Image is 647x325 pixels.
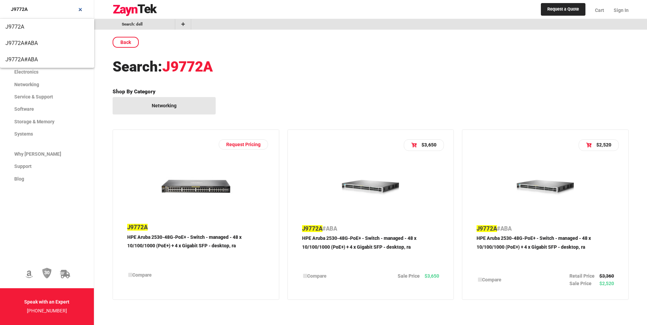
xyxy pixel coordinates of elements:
span: Compare [132,272,152,278]
img: J9772A -- HPE Aruba 2530-48G-PoE+ - Switch - managed - 48 x 10/100/1000 (PoE+) + 4 x Gigabit SFP - d [158,158,234,215]
p: HPE Aruba 2530-48G-PoE+ - Switch - managed - 48 x 10/100/1000 (PoE+) + 4 x Gigabit SFP - desktop, ra [302,234,439,267]
a: Sign In [609,2,629,19]
td: Sale Price [569,280,599,287]
span: Blog [14,176,24,182]
span: Electronics [14,69,38,75]
span: Support [14,164,32,169]
span: J9772A [162,58,213,75]
p: $3,650 [421,141,436,150]
td: Sale Price [398,272,425,280]
img: J9772A#ABA -- HPE Aruba 2530-48G-PoE+ - Switch - managed - 48 x 10/100/1000 (PoE+) + 4 x Gigabit ... [342,159,399,216]
img: J9772A#ABA -- HPE Aruba 2530-48G-PoE+ - Switch - managed - 48 x 10/100/1000 (PoE+) + 4 x Gigabit ... [517,159,574,216]
td: $3,650 [425,272,439,280]
span: Why [PERSON_NAME] [14,151,61,157]
span: J9772A [5,19,89,35]
h6: Shop By Category [113,88,629,96]
a: Request a Quote [541,3,585,16]
span: Networking [14,82,39,87]
a: Back [113,37,139,48]
span: J9772A [477,225,497,232]
span: Service & Support [14,94,53,99]
p: HPE Aruba 2530-48G-PoE+ - Switch - managed - 48 x 10/100/1000 (PoE+) + 4 x Gigabit SFP - desktop, ra [127,233,265,266]
a: J9772A#ABAHPE Aruba 2530-48G-PoE+ - Switch - managed - 48 x 10/100/1000 (PoE+) + 4 x Gigabit SFP ... [302,223,439,267]
span: Compare [482,277,501,282]
span: J9772A#ABA [5,35,89,51]
p: #ABA [477,223,614,234]
span: J9772A#ABA [5,51,89,68]
span: Compare [307,273,327,279]
a: Remove Bookmark [166,21,171,28]
h1: Search: [113,57,629,76]
a: Request Pricing [219,139,268,150]
img: 30 Day Return Policy [42,267,52,279]
span: Software [14,106,34,112]
a: Cart [590,2,609,19]
td: $3,360 [599,272,614,280]
span: Systems [14,131,33,137]
p: HPE Aruba 2530-48G-PoE+ - Switch - managed - 48 x 10/100/1000 (PoE+) + 4 x Gigabit SFP - desktop, ra [477,234,614,267]
td: Retail Price [569,272,599,280]
span: J9772A [127,224,148,231]
span: Cart [595,7,604,13]
td: $2,520 [599,280,614,287]
a: Networking [113,97,216,114]
a: go to /search?term=dell [98,21,166,28]
strong: Speak with an Expert [24,299,69,305]
a: J9772AHPE Aruba 2530-48G-PoE+ - Switch - managed - 48 x 10/100/1000 (PoE+) + 4 x Gigabit SFP - de... [127,222,265,266]
p: $2,520 [596,141,611,150]
span: J9772A [302,225,322,232]
a: J9772A#ABAHPE Aruba 2530-48G-PoE+ - Switch - managed - 48 x 10/100/1000 (PoE+) + 4 x Gigabit SFP ... [477,223,614,267]
img: logo [113,4,157,16]
a: [PHONE_NUMBER] [27,308,67,313]
p: #ABA [302,223,439,234]
span: Storage & Memory [14,119,54,124]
